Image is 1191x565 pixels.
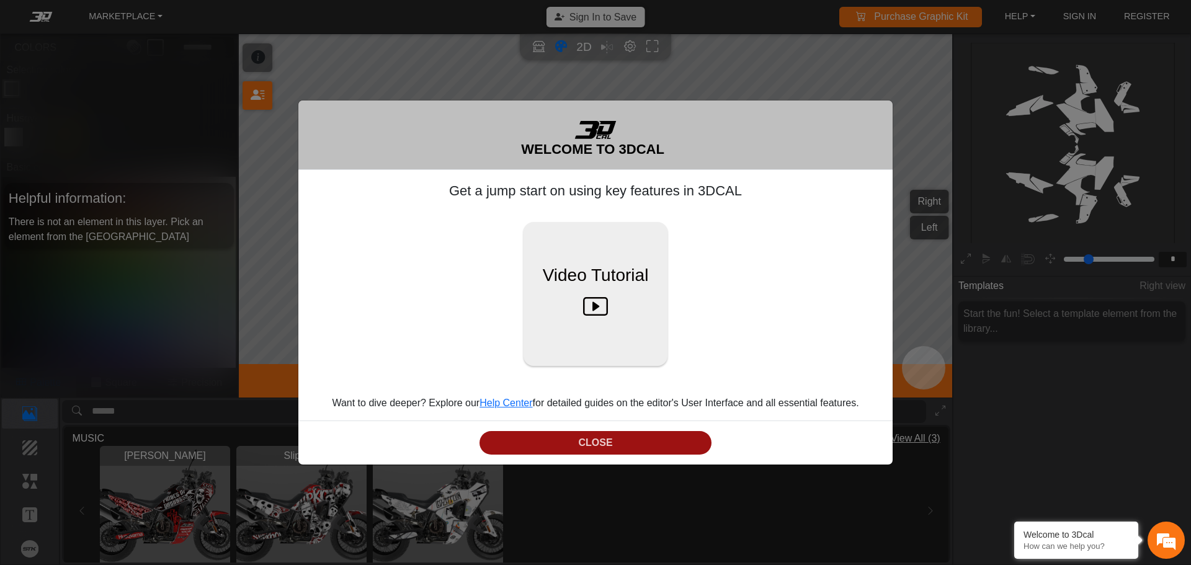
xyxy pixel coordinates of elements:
p: How can we help you? [1024,541,1129,551]
div: Welcome to 3Dcal [1024,530,1129,540]
span: Video Tutorial [543,262,649,288]
div: Navigation go back [14,64,32,82]
div: FAQs [83,367,160,405]
span: We're online! [72,146,171,264]
button: Video Tutorial [524,222,667,366]
div: Minimize live chat window [203,6,233,36]
span: Conversation [6,388,83,397]
p: Want to dive deeper? Explore our for detailed guides on the editor's User Interface and all essen... [308,396,883,411]
a: Help Center [480,398,532,408]
textarea: Type your message and hit 'Enter' [6,323,236,367]
div: Articles [159,367,236,405]
h5: Get a jump start on using key features in 3DCAL [308,180,883,202]
div: Chat with us now [83,65,227,81]
button: CLOSE [480,431,711,455]
h5: WELCOME TO 3DCAL [521,139,664,159]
